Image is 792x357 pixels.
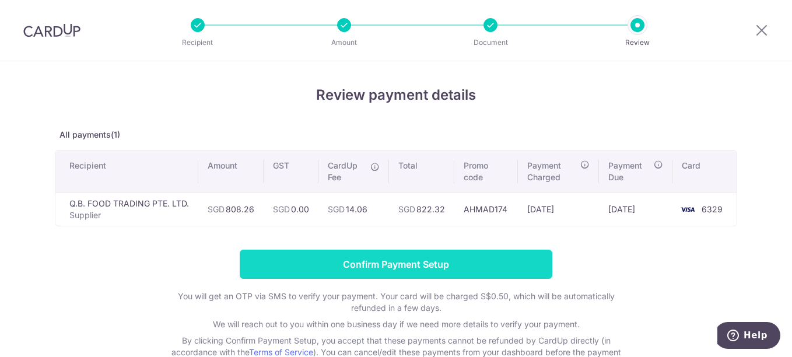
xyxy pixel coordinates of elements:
[163,290,629,314] p: You will get an OTP via SMS to verify your payment. Your card will be charged S$0.50, which will ...
[518,192,600,226] td: [DATE]
[599,192,672,226] td: [DATE]
[527,160,577,183] span: Payment Charged
[55,85,737,106] h4: Review payment details
[702,204,723,214] span: 6329
[318,192,389,226] td: 14.06
[163,318,629,330] p: We will reach out to you within one business day if we need more details to verify your payment.
[69,209,189,221] p: Supplier
[198,150,264,192] th: Amount
[273,204,290,214] span: SGD
[594,37,681,48] p: Review
[208,204,225,214] span: SGD
[240,250,552,279] input: Confirm Payment Setup
[328,160,365,183] span: CardUp Fee
[454,192,518,226] td: AHMAD174
[55,150,198,192] th: Recipient
[608,160,650,183] span: Payment Due
[55,129,737,141] p: All payments(1)
[454,150,518,192] th: Promo code
[155,37,241,48] p: Recipient
[398,204,415,214] span: SGD
[198,192,264,226] td: 808.26
[264,192,318,226] td: 0.00
[328,204,345,214] span: SGD
[55,192,198,226] td: Q.B. FOOD TRADING PTE. LTD.
[672,150,737,192] th: Card
[676,202,699,216] img: <span class="translation_missing" title="translation missing: en.account_steps.new_confirm_form.b...
[389,192,454,226] td: 822.32
[264,150,318,192] th: GST
[23,23,80,37] img: CardUp
[301,37,387,48] p: Amount
[249,347,313,357] a: Terms of Service
[389,150,454,192] th: Total
[447,37,534,48] p: Document
[717,322,780,351] iframe: Opens a widget where you can find more information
